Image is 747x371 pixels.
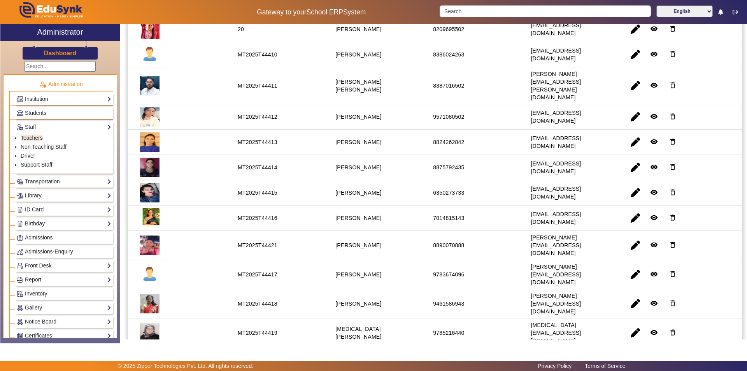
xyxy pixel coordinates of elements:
[433,138,464,146] div: 8824262842
[44,49,77,57] a: Dashboard
[531,109,610,125] div: [EMAIL_ADDRESS][DOMAIN_NAME]
[335,139,381,145] staff-with-status: [PERSON_NAME]
[17,235,23,241] img: Admissions.png
[140,265,160,284] img: profile.png
[17,289,111,298] a: Inventory
[140,76,160,95] img: b260513a-92ee-4267-af4f-12f20252dbb9
[238,214,277,222] div: MT2025T44416
[531,292,610,315] div: [PERSON_NAME][EMAIL_ADDRESS][DOMAIN_NAME]
[25,290,47,297] span: Inventory
[531,47,610,62] div: [EMAIL_ADDRESS][DOMAIN_NAME]
[140,45,160,64] img: profile.png
[0,24,120,41] a: Administrator
[650,81,658,89] mat-icon: remove_red_eye
[25,234,53,241] span: Admissions
[9,80,113,88] p: Administration
[531,263,610,286] div: [PERSON_NAME][EMAIL_ADDRESS][DOMAIN_NAME]
[140,132,160,152] img: 2012f757-1c74-4e58-8380-db05e4bd5519
[118,362,254,370] p: © 2025 Zipper Technologies Pvt. Ltd. All rights reserved.
[581,361,629,371] a: Terms of Service
[335,215,381,221] staff-with-status: [PERSON_NAME]
[140,158,160,177] img: 2501934d-fd1a-4cee-a30f-baffa8aa2351
[669,138,677,146] mat-icon: delete_outline
[17,291,23,297] img: Inventory.png
[37,27,83,37] h2: Administrator
[669,163,677,171] mat-icon: delete_outline
[140,19,160,39] img: 2f12a9fe-8c86-411d-a15e-df9e77051e2b
[433,214,464,222] div: 7014815143
[433,271,464,278] div: 9783674096
[531,210,610,226] div: [EMAIL_ADDRESS][DOMAIN_NAME]
[669,113,677,120] mat-icon: delete_outline
[21,153,35,159] a: Driver
[433,113,464,121] div: 9571080502
[433,82,464,90] div: 8387016502
[433,164,464,171] div: 8875792435
[531,134,610,150] div: [EMAIL_ADDRESS][DOMAIN_NAME]
[21,144,67,150] a: Non Teaching Staff
[433,329,464,337] div: 9785216440
[25,61,96,72] input: Search...
[335,79,381,93] staff-with-status: [PERSON_NAME] [PERSON_NAME]
[335,114,381,120] staff-with-status: [PERSON_NAME]
[669,299,677,307] mat-icon: delete_outline
[17,109,111,118] a: Students
[238,329,277,337] div: MT2025T44419
[669,270,677,278] mat-icon: delete_outline
[307,8,343,16] span: School ERP
[669,25,677,33] mat-icon: delete_outline
[17,233,111,242] a: Admissions
[433,189,464,197] div: 6350273733
[650,163,658,171] mat-icon: remove_red_eye
[335,301,381,307] staff-with-status: [PERSON_NAME]
[335,26,381,32] staff-with-status: [PERSON_NAME]
[335,271,381,278] staff-with-status: [PERSON_NAME]
[650,50,658,58] mat-icon: remove_red_eye
[238,164,277,171] div: MT2025T44414
[433,51,464,58] div: 8386024263
[17,247,111,256] a: Admissions-Enquiry
[238,113,277,121] div: MT2025T44412
[238,138,277,146] div: MT2025T44413
[140,208,160,228] img: 8a0c1d5c-fc78-413f-b2ba-2bf6e2e457b8
[669,50,677,58] mat-icon: delete_outline
[238,25,244,33] div: 20
[531,21,610,37] div: [EMAIL_ADDRESS][DOMAIN_NAME]
[650,214,658,222] mat-icon: remove_red_eye
[238,82,277,90] div: MT2025T44411
[650,270,658,278] mat-icon: remove_red_eye
[21,135,43,141] a: Teachers
[534,361,575,371] a: Privacy Policy
[17,249,23,255] img: Behavior-reports.png
[531,70,610,101] div: [PERSON_NAME][EMAIL_ADDRESS][PERSON_NAME][DOMAIN_NAME]
[433,300,464,308] div: 9461586943
[669,241,677,249] mat-icon: delete_outline
[140,294,160,313] img: b1148a64-a038-46ca-9d5a-5b05b468d556
[531,234,610,257] div: [PERSON_NAME][EMAIL_ADDRESS][DOMAIN_NAME]
[669,329,677,336] mat-icon: delete_outline
[140,236,160,255] img: 9e9c920e-fced-4ea8-8efb-e77bc407e609
[669,81,677,89] mat-icon: delete_outline
[669,188,677,196] mat-icon: delete_outline
[440,5,651,17] input: Search
[650,329,658,336] mat-icon: remove_red_eye
[335,242,381,248] staff-with-status: [PERSON_NAME]
[191,8,431,16] h5: Gateway to your System
[531,321,610,345] div: [MEDICAL_DATA][EMAIL_ADDRESS][DOMAIN_NAME]
[140,183,160,202] img: 33535ae2-ac57-40f4-9359-5f515e2c0aec
[39,81,46,88] img: Administration.png
[17,110,23,116] img: Students.png
[238,271,277,278] div: MT2025T44417
[335,190,381,196] staff-with-status: [PERSON_NAME]
[650,138,658,146] mat-icon: remove_red_eye
[531,185,610,200] div: [EMAIL_ADDRESS][DOMAIN_NAME]
[238,300,277,308] div: MT2025T44418
[335,51,381,58] staff-with-status: [PERSON_NAME]
[650,25,658,33] mat-icon: remove_red_eye
[21,162,52,168] a: Support Staff
[650,241,658,249] mat-icon: remove_red_eye
[650,188,658,196] mat-icon: remove_red_eye
[650,113,658,120] mat-icon: remove_red_eye
[531,160,610,175] div: [EMAIL_ADDRESS][DOMAIN_NAME]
